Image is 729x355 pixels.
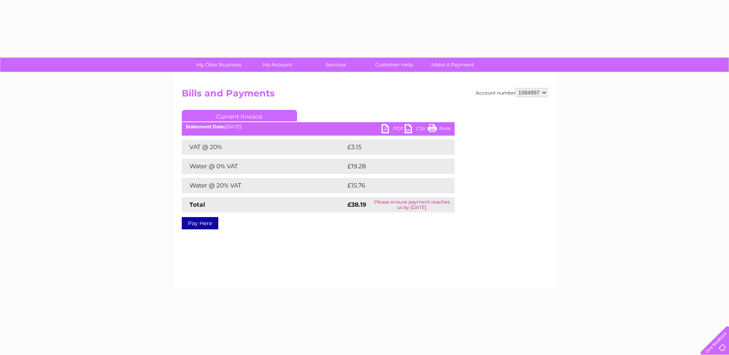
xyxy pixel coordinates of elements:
[182,88,548,103] h2: Bills and Payments
[246,58,309,72] a: My Account
[182,124,455,129] div: [DATE]
[186,124,225,129] b: Statement Date:
[421,58,484,72] a: Make A Payment
[182,110,297,121] a: Current Invoice
[304,58,367,72] a: Services
[382,124,405,135] a: PDF
[345,159,438,174] td: £19.28
[187,58,251,72] a: My Clear Business
[182,217,218,229] a: Pay Here
[347,201,366,208] strong: £38.19
[182,139,345,155] td: VAT @ 20%
[182,159,345,174] td: Water @ 0% VAT
[476,88,548,97] div: Account number
[405,124,428,135] a: CSV
[345,139,435,155] td: £3.15
[369,197,454,212] td: Please ensure payment reaches us by [DATE]
[182,178,345,193] td: Water @ 20% VAT
[362,58,426,72] a: Customer Help
[189,201,205,208] strong: Total
[428,124,451,135] a: Print
[345,178,438,193] td: £15.76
